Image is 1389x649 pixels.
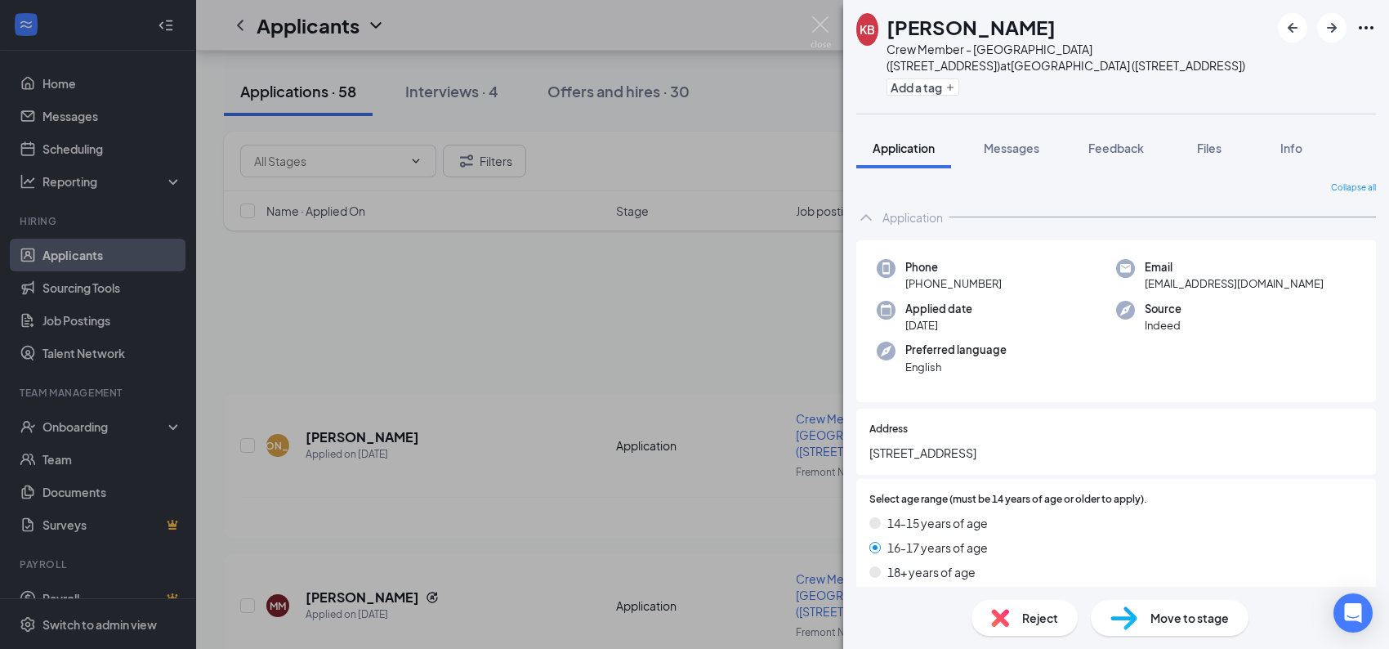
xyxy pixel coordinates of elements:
svg: Plus [945,83,955,92]
div: KB [860,21,875,38]
span: Source [1145,301,1181,317]
svg: ArrowRight [1322,18,1342,38]
div: Open Intercom Messenger [1333,593,1373,633]
span: Collapse all [1331,181,1376,195]
svg: Ellipses [1356,18,1376,38]
span: Email [1145,259,1324,275]
span: Address [869,422,908,437]
button: ArrowLeftNew [1278,13,1307,43]
svg: ChevronUp [856,208,876,227]
span: Files [1197,141,1222,155]
span: Select age range (must be 14 years of age or older to apply). [869,492,1147,508]
span: [PHONE_NUMBER] [905,275,1002,292]
span: Applied date [905,301,972,317]
span: [EMAIL_ADDRESS][DOMAIN_NAME] [1145,275,1324,292]
span: 18+ years of age [887,563,976,581]
span: 16-17 years of age [887,539,988,557]
div: Application [882,209,943,226]
svg: ArrowLeftNew [1283,18,1302,38]
span: Reject [1022,609,1058,627]
span: 14-15 years of age [887,514,988,532]
button: ArrowRight [1317,13,1347,43]
span: Feedback [1088,141,1144,155]
span: [DATE] [905,317,972,333]
span: Info [1280,141,1302,155]
span: English [905,359,1007,375]
div: Crew Member - [GEOGRAPHIC_DATA] ([STREET_ADDRESS]) at [GEOGRAPHIC_DATA] ([STREET_ADDRESS]) [887,41,1270,74]
span: [STREET_ADDRESS] [869,444,1363,462]
span: Phone [905,259,1002,275]
span: Indeed [1145,317,1181,333]
button: PlusAdd a tag [887,78,959,96]
span: Preferred language [905,342,1007,358]
span: Messages [984,141,1039,155]
h1: [PERSON_NAME] [887,13,1056,41]
span: Move to stage [1150,609,1229,627]
span: Application [873,141,935,155]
